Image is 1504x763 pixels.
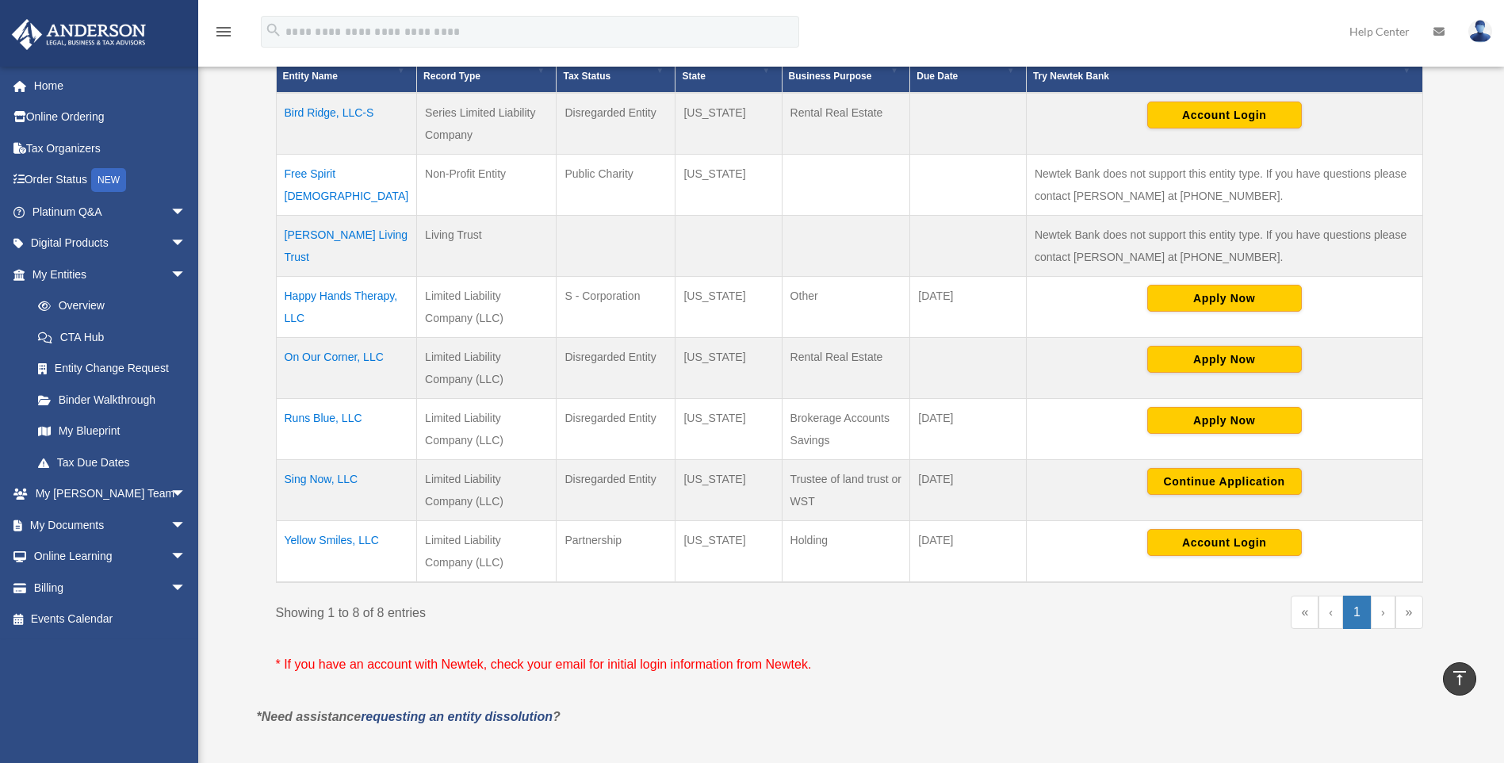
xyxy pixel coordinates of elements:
[557,337,675,398] td: Disregarded Entity
[257,710,561,723] em: *Need assistance ?
[276,596,838,624] div: Showing 1 to 8 of 8 entries
[276,654,1423,676] p: * If you have an account with Newtek, check your email for initial login information from Newtek.
[1371,596,1395,629] a: Next
[423,71,480,82] span: Record Type
[675,276,782,337] td: [US_STATE]
[1147,346,1302,373] button: Apply Now
[276,154,417,215] td: Free Spirit [DEMOGRAPHIC_DATA]
[1147,285,1302,312] button: Apply Now
[11,164,210,197] a: Order StatusNEW
[682,52,740,82] span: Organization State
[170,509,202,542] span: arrow_drop_down
[22,353,202,385] a: Entity Change Request
[417,398,557,459] td: Limited Liability Company (LLC)
[417,93,557,155] td: Series Limited Liability Company
[789,71,872,82] span: Business Purpose
[170,196,202,228] span: arrow_drop_down
[1147,535,1302,548] a: Account Login
[910,520,1027,582] td: [DATE]
[170,572,202,604] span: arrow_drop_down
[675,93,782,155] td: [US_STATE]
[557,154,675,215] td: Public Charity
[214,22,233,41] i: menu
[276,93,417,155] td: Bird Ridge, LLC-S
[675,520,782,582] td: [US_STATE]
[1443,662,1476,696] a: vertical_align_top
[1026,215,1422,276] td: Newtek Bank does not support this entity type. If you have questions please contact [PERSON_NAME]...
[1147,529,1302,556] button: Account Login
[22,447,202,478] a: Tax Due Dates
[1147,108,1302,121] a: Account Login
[22,321,202,353] a: CTA Hub
[11,604,210,635] a: Events Calendar
[170,541,202,573] span: arrow_drop_down
[11,478,210,510] a: My [PERSON_NAME] Teamarrow_drop_down
[265,21,282,39] i: search
[675,40,782,93] th: Organization State: Activate to sort
[557,520,675,582] td: Partnership
[276,337,417,398] td: On Our Corner, LLC
[417,520,557,582] td: Limited Liability Company (LLC)
[782,40,910,93] th: Business Purpose: Activate to sort
[1147,468,1302,495] button: Continue Application
[11,196,210,228] a: Platinum Q&Aarrow_drop_down
[1147,102,1302,128] button: Account Login
[11,70,210,102] a: Home
[1343,596,1371,629] a: 1
[1033,67,1399,86] div: Try Newtek Bank
[170,478,202,511] span: arrow_drop_down
[417,215,557,276] td: Living Trust
[782,93,910,155] td: Rental Real Estate
[214,28,233,41] a: menu
[276,520,417,582] td: Yellow Smiles, LLC
[22,416,202,447] a: My Blueprint
[276,215,417,276] td: [PERSON_NAME] Living Trust
[417,154,557,215] td: Non-Profit Entity
[1291,596,1318,629] a: First
[563,71,610,82] span: Tax Status
[782,520,910,582] td: Holding
[910,276,1027,337] td: [DATE]
[361,710,553,723] a: requesting an entity dissolution
[22,290,194,322] a: Overview
[782,276,910,337] td: Other
[22,384,202,416] a: Binder Walkthrough
[910,459,1027,520] td: [DATE]
[11,132,210,164] a: Tax Organizers
[11,102,210,133] a: Online Ordering
[557,398,675,459] td: Disregarded Entity
[283,71,338,82] span: Entity Name
[1147,407,1302,434] button: Apply Now
[417,276,557,337] td: Limited Liability Company (LLC)
[782,398,910,459] td: Brokerage Accounts Savings
[557,459,675,520] td: Disregarded Entity
[1318,596,1343,629] a: Previous
[675,154,782,215] td: [US_STATE]
[7,19,151,50] img: Anderson Advisors Platinum Portal
[276,276,417,337] td: Happy Hands Therapy, LLC
[11,228,210,259] a: Digital Productsarrow_drop_down
[557,276,675,337] td: S - Corporation
[782,459,910,520] td: Trustee of land trust or WST
[782,337,910,398] td: Rental Real Estate
[675,398,782,459] td: [US_STATE]
[557,93,675,155] td: Disregarded Entity
[1026,40,1422,93] th: Try Newtek Bank : Activate to sort
[675,337,782,398] td: [US_STATE]
[91,168,126,192] div: NEW
[1395,596,1423,629] a: Last
[11,572,210,604] a: Billingarrow_drop_down
[276,398,417,459] td: Runs Blue, LLC
[1026,154,1422,215] td: Newtek Bank does not support this entity type. If you have questions please contact [PERSON_NAME]...
[417,459,557,520] td: Limited Liability Company (LLC)
[170,228,202,260] span: arrow_drop_down
[11,509,210,541] a: My Documentsarrow_drop_down
[910,40,1027,93] th: Federal Return Due Date: Activate to sort
[1468,20,1492,43] img: User Pic
[910,398,1027,459] td: [DATE]
[276,40,417,93] th: Entity Name: Activate to invert sorting
[675,459,782,520] td: [US_STATE]
[170,259,202,291] span: arrow_drop_down
[11,541,210,573] a: Online Learningarrow_drop_down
